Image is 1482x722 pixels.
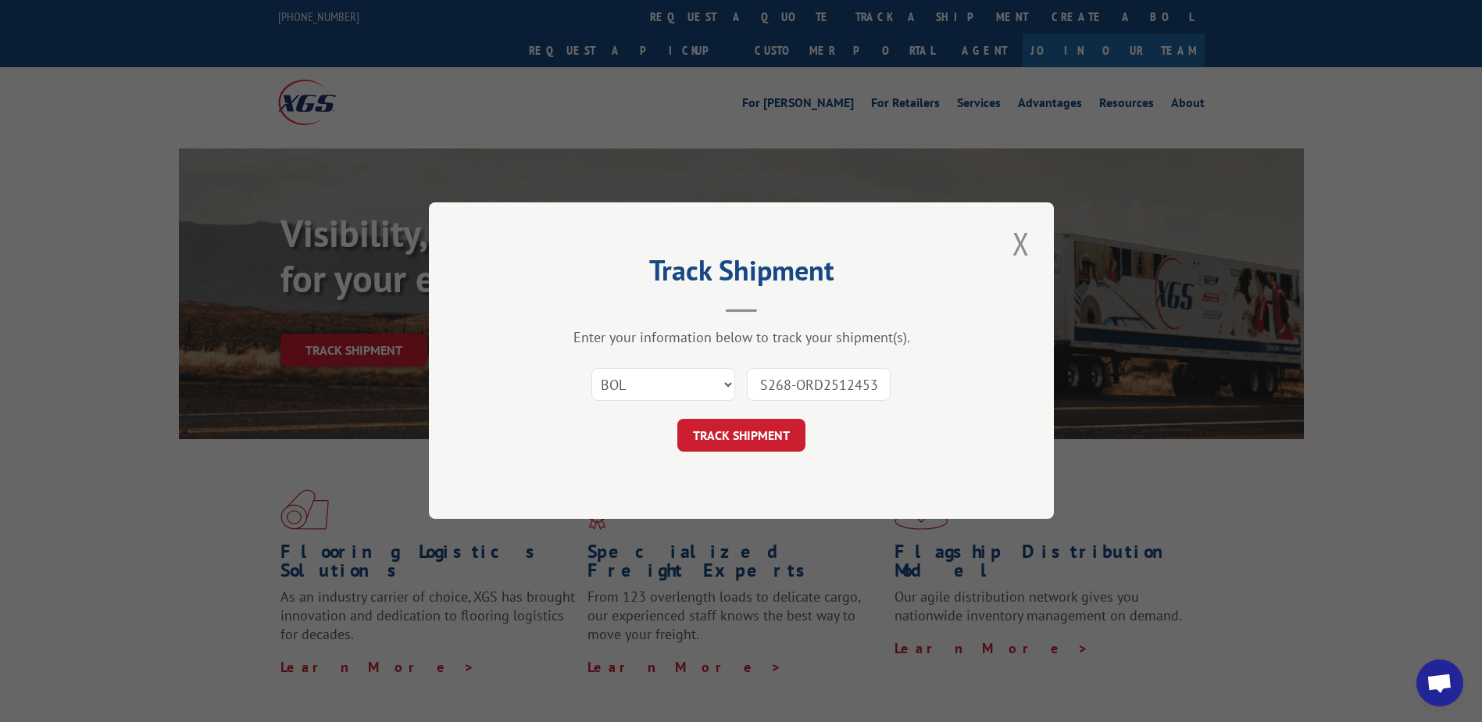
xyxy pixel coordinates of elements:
a: Open chat [1416,659,1463,706]
input: Number(s) [747,369,891,402]
div: Enter your information below to track your shipment(s). [507,329,976,347]
button: TRACK SHIPMENT [677,420,805,452]
h2: Track Shipment [507,259,976,289]
button: Close modal [1008,222,1034,265]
